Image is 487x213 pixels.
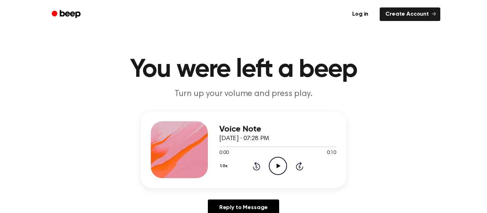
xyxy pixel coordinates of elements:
h1: You were left a beep [61,57,426,82]
span: 0:10 [327,149,336,157]
a: Create Account [380,7,440,21]
button: 1.0x [219,160,230,172]
span: 0:00 [219,149,229,157]
a: Log in [345,6,375,22]
a: Beep [47,7,87,21]
h3: Voice Note [219,124,336,134]
span: [DATE] · 07:28 PM [219,135,269,142]
p: Turn up your volume and press play. [107,88,380,100]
